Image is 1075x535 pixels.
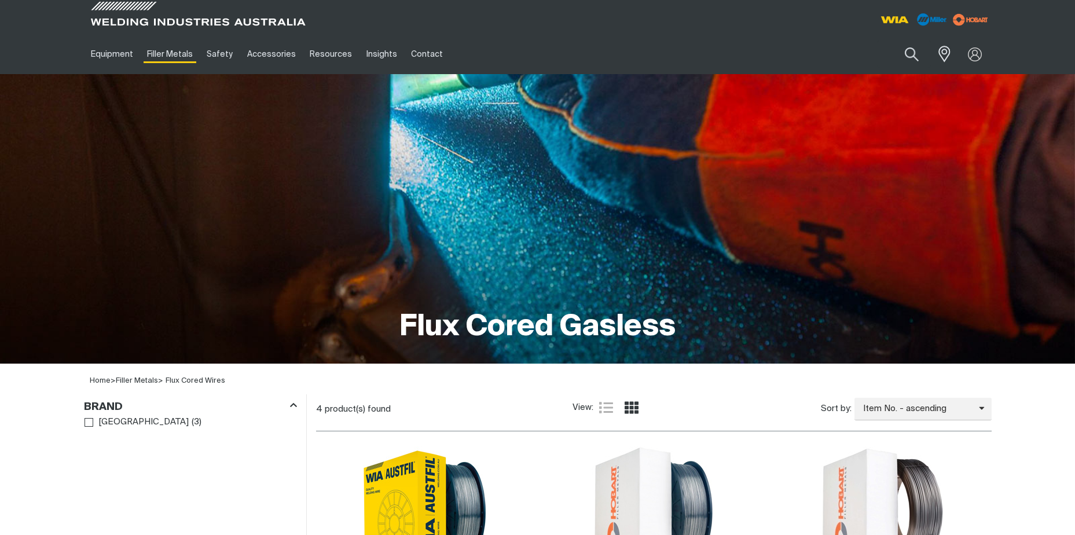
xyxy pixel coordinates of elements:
ul: Brand [85,415,296,430]
a: Equipment [84,34,140,74]
aside: Filters [84,394,297,431]
a: Resources [303,34,359,74]
span: > [111,377,116,384]
div: Brand [84,398,297,414]
a: Accessories [240,34,303,74]
h1: Flux Cored Gasless [399,309,676,346]
a: Filler Metals [116,377,158,384]
a: List view [599,401,613,415]
nav: Main [84,34,765,74]
span: Item No. - ascending [854,402,979,416]
a: [GEOGRAPHIC_DATA] [85,415,189,430]
button: Search products [892,41,931,68]
a: Filler Metals [140,34,200,74]
h3: Brand [84,401,123,414]
a: Safety [200,34,240,74]
span: product(s) found [325,405,391,413]
a: Contact [404,34,450,74]
a: Flux Cored Wires [166,377,225,384]
a: Insights [359,34,403,74]
span: [GEOGRAPHIC_DATA] [98,416,189,429]
input: Product name or item number... [877,41,931,68]
section: Product list controls [316,394,992,424]
img: miller [949,11,992,28]
span: View: [573,401,593,415]
div: 4 [316,404,573,415]
span: Sort by: [821,402,852,416]
a: Home [90,377,111,384]
span: ( 3 ) [192,416,201,429]
span: > [116,377,163,384]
